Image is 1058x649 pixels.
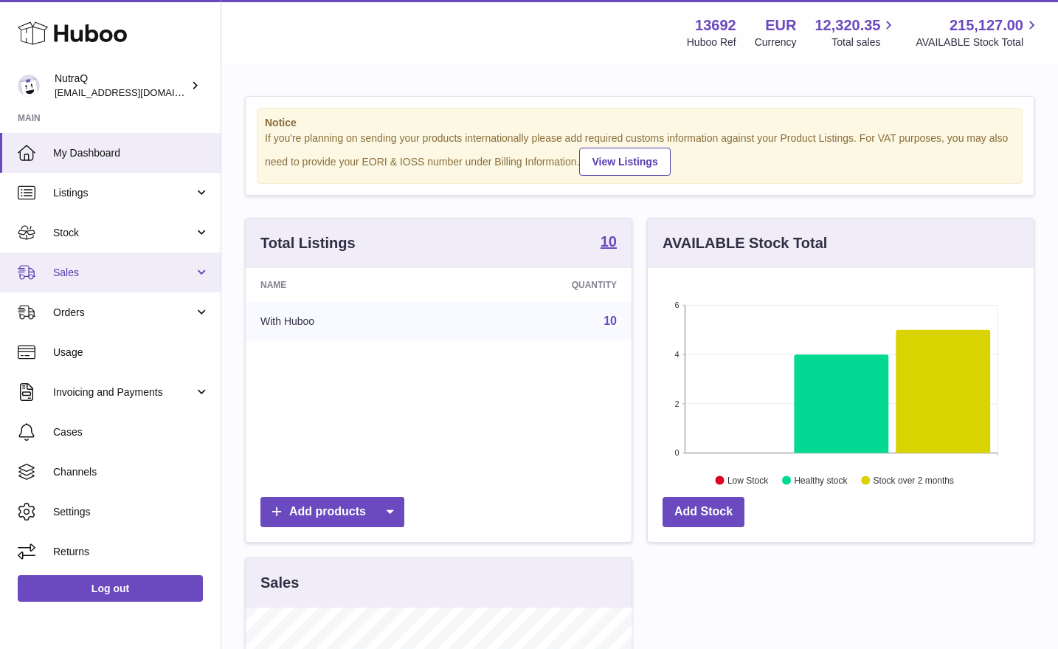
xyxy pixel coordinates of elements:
div: NutraQ [55,72,187,100]
span: 215,127.00 [950,16,1023,35]
a: 10 [604,315,617,327]
a: Add Stock [663,497,744,527]
span: My Dashboard [53,146,210,160]
div: Currency [755,35,797,49]
strong: Notice [265,116,1014,130]
strong: 13692 [695,16,736,35]
span: Listings [53,186,194,200]
span: [EMAIL_ADDRESS][DOMAIN_NAME] [55,86,217,98]
span: Invoicing and Payments [53,385,194,399]
span: Stock [53,226,194,240]
span: Sales [53,266,194,280]
a: 10 [601,234,617,252]
span: 12,320.35 [815,16,880,35]
span: Usage [53,346,210,360]
img: log@nutraq.com [18,75,40,97]
h3: AVAILABLE Stock Total [663,233,827,253]
text: Low Stock [727,475,769,485]
span: Channels [53,465,210,479]
a: View Listings [579,148,670,176]
div: Huboo Ref [687,35,736,49]
th: Quantity [449,268,632,302]
span: Returns [53,545,210,559]
text: 4 [674,350,679,359]
text: 2 [674,399,679,408]
span: Cases [53,425,210,439]
text: Healthy stock [794,475,848,485]
span: AVAILABLE Stock Total [916,35,1040,49]
strong: 10 [601,234,617,249]
h3: Total Listings [260,233,356,253]
h3: Sales [260,573,299,593]
span: Total sales [831,35,897,49]
text: 6 [674,301,679,309]
a: 215,127.00 AVAILABLE Stock Total [916,16,1040,49]
td: With Huboo [246,302,449,340]
strong: EUR [765,16,796,35]
a: Add products [260,497,404,527]
span: Settings [53,505,210,519]
span: Orders [53,306,194,320]
text: Stock over 2 months [874,475,954,485]
div: If you're planning on sending your products internationally please add required customs informati... [265,131,1014,176]
a: Log out [18,575,203,602]
th: Name [246,268,449,302]
text: 0 [674,448,679,457]
a: 12,320.35 Total sales [815,16,897,49]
